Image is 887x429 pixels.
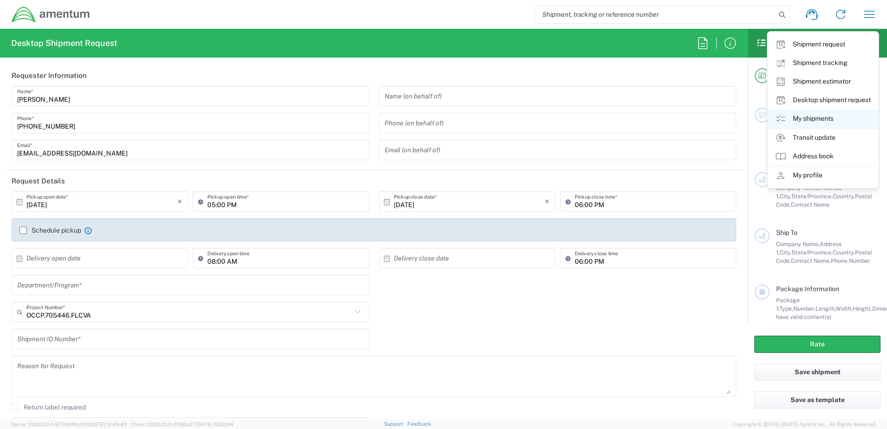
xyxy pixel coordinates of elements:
span: Copyright © [DATE]-[DATE] Agistix Inc., All Rights Reserved [733,420,876,429]
span: Client: 2025.20.0-035ba07 [131,422,233,427]
a: Support [384,421,407,427]
h2: Desktop Shipment Request [11,38,117,49]
span: Ship To [776,229,797,236]
span: Contact Name [791,201,829,208]
span: Country, [833,249,855,256]
span: [DATE] 10:43:43 [89,422,127,427]
span: Width, [836,305,853,312]
span: Phone Number [831,257,870,264]
span: City, [780,249,791,256]
a: Shipment estimator [768,72,878,91]
span: Country, [833,193,855,200]
span: State/Province, [791,193,833,200]
i: × [177,194,182,209]
span: [DATE] 10:52:44 [196,422,233,427]
a: Shipment request [768,35,878,54]
h2: Shipment Checklist [756,38,850,49]
span: Package 1: [776,297,800,312]
span: State/Province, [791,249,833,256]
span: Height, [853,305,872,312]
label: Return label required [12,403,86,411]
span: Company Name, [776,240,820,247]
a: Shipment tracking [768,54,878,72]
span: Server: 2025.20.0-970904bc0f3 [11,422,127,427]
a: Desktop shipment request [768,91,878,110]
a: Address book [768,147,878,166]
i: × [545,194,550,209]
button: Save shipment [754,364,881,381]
button: Rate [754,336,881,353]
span: Contact Name, [791,257,831,264]
h2: Request Details [12,176,65,186]
a: My profile [768,166,878,185]
a: My shipments [768,110,878,128]
button: Save as template [754,391,881,409]
span: Type, [779,305,793,312]
input: Shipment, tracking or reference number [535,6,776,23]
span: City, [780,193,791,200]
span: Length, [816,305,836,312]
span: Number, [793,305,816,312]
label: Schedule pickup [19,227,81,234]
h2: Requester Information [12,71,87,80]
a: Feedback [407,421,431,427]
a: Transit update [768,129,878,147]
img: dyncorp [11,6,90,23]
span: Package Information [776,285,839,292]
